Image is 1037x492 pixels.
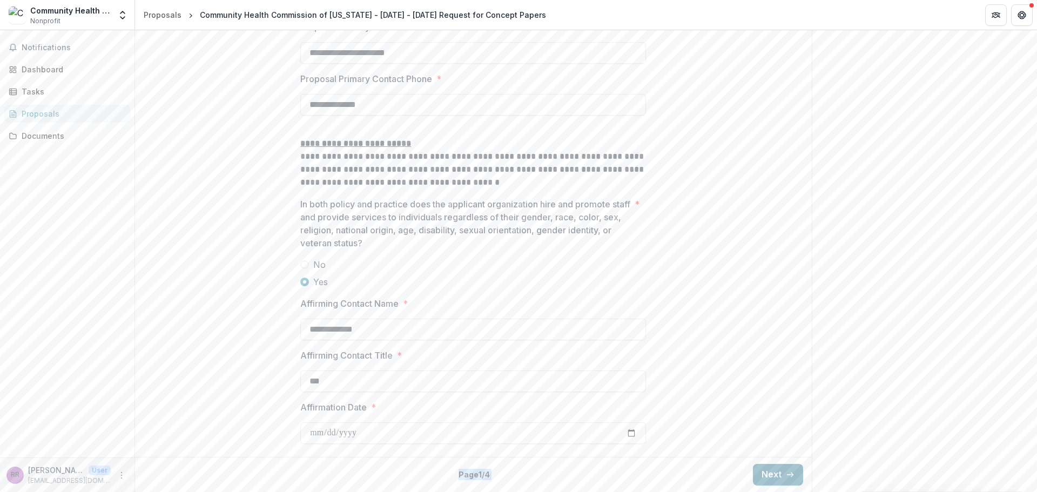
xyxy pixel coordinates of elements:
a: Proposals [4,105,130,123]
p: [PERSON_NAME] [28,464,84,476]
p: Page 1 / 4 [459,469,490,480]
div: Proposals [22,108,122,119]
div: Proposals [144,9,181,21]
p: Affirming Contact Title [300,349,393,362]
button: Partners [985,4,1007,26]
p: User [89,466,111,475]
div: Tasks [22,86,122,97]
div: Documents [22,130,122,141]
a: Documents [4,127,130,145]
div: Community Health Commission of [US_STATE] [30,5,111,16]
button: Get Help [1011,4,1033,26]
button: More [115,469,128,482]
p: [EMAIL_ADDRESS][DOMAIN_NAME] [28,476,111,486]
a: Dashboard [4,60,130,78]
span: No [313,258,326,271]
button: Notifications [4,39,130,56]
nav: breadcrumb [139,7,550,23]
p: Affirmation Date [300,401,367,414]
p: Affirming Contact Name [300,297,399,310]
button: Next [753,464,803,486]
span: Nonprofit [30,16,60,26]
span: Yes [313,275,328,288]
a: Proposals [139,7,186,23]
div: Community Health Commission of [US_STATE] - [DATE] - [DATE] Request for Concept Papers [200,9,546,21]
a: Tasks [4,83,130,100]
span: Notifications [22,43,126,52]
button: Open entity switcher [115,4,130,26]
img: Community Health Commission of Missouri [9,6,26,24]
p: Proposal Primary Contact Phone [300,72,432,85]
div: Riisa Rawlins [11,471,19,478]
div: Dashboard [22,64,122,75]
p: In both policy and practice does the applicant organization hire and promote staff and provide se... [300,198,630,250]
